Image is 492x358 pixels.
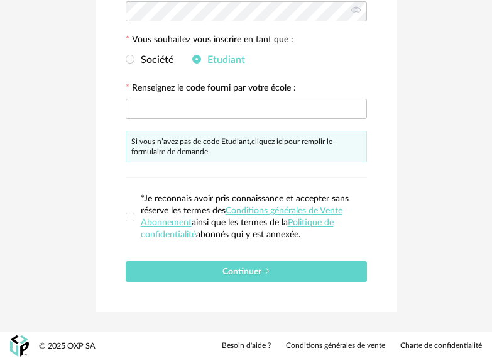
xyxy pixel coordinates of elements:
span: Société [134,55,173,65]
span: Etudiant [201,55,245,65]
div: Si vous n’avez pas de code Etudiant, pour remplir le formulaire de demande [126,131,367,162]
span: Continuer [222,267,270,276]
span: *Je reconnais avoir pris connaissance et accepter sans réserve les termes des ainsi que les terme... [141,194,349,239]
a: Besoin d'aide ? [222,341,271,351]
button: Continuer [126,261,367,282]
a: Conditions générales de vente [286,341,385,351]
label: Renseignez le code fourni par votre école : [126,84,296,95]
div: © 2025 OXP SA [39,341,96,352]
img: OXP [10,335,29,357]
a: Politique de confidentialité [141,218,334,239]
a: cliquez ici [251,138,284,145]
a: Conditions générales de Vente Abonnement [141,206,342,227]
label: Vous souhaitez vous inscrire en tant que : [126,35,293,47]
a: Charte de confidentialité [400,341,482,351]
